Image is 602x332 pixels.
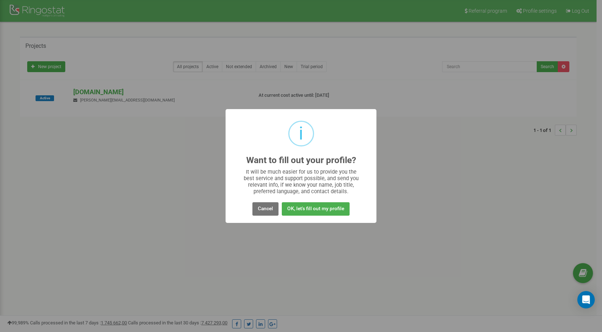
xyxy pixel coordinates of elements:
[246,155,356,165] h2: Want to fill out your profile?
[240,169,362,195] div: It will be much easier for us to provide you the best service and support possible, and send you ...
[299,122,303,145] div: i
[577,291,595,308] div: Open Intercom Messenger
[252,202,279,216] button: Cancel
[282,202,350,216] button: OK, let's fill out my profile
